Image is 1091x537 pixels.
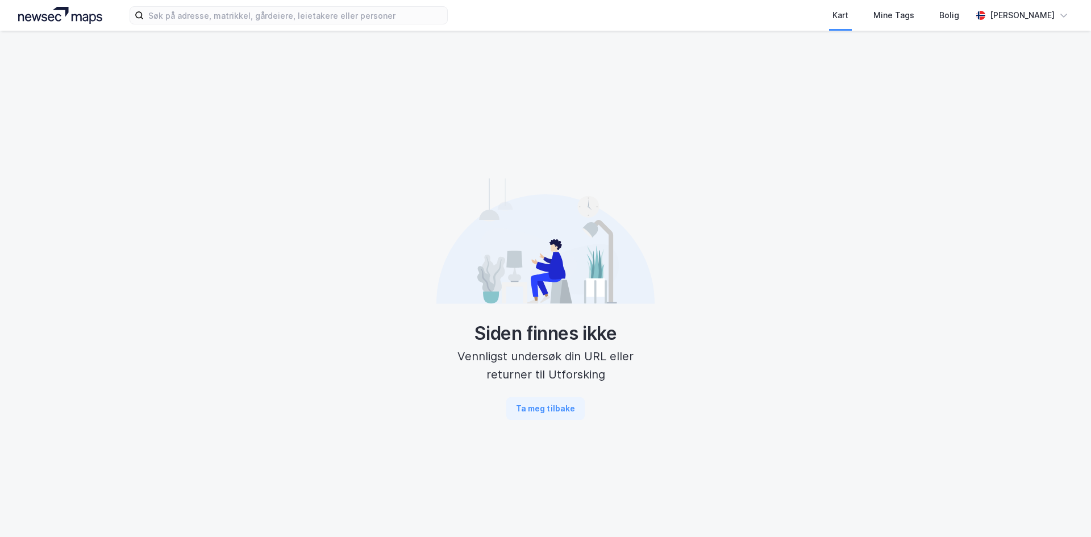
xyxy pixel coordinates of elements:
button: Ta meg tilbake [506,397,585,420]
iframe: Chat Widget [1034,482,1091,537]
div: Siden finnes ikke [436,322,655,345]
div: Bolig [939,9,959,22]
div: [PERSON_NAME] [990,9,1055,22]
input: Søk på adresse, matrikkel, gårdeiere, leietakere eller personer [144,7,447,24]
div: Vennligst undersøk din URL eller returner til Utforsking [436,347,655,384]
img: logo.a4113a55bc3d86da70a041830d287a7e.svg [18,7,102,24]
div: Kart [832,9,848,22]
div: Kontrollprogram for chat [1034,482,1091,537]
div: Mine Tags [873,9,914,22]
